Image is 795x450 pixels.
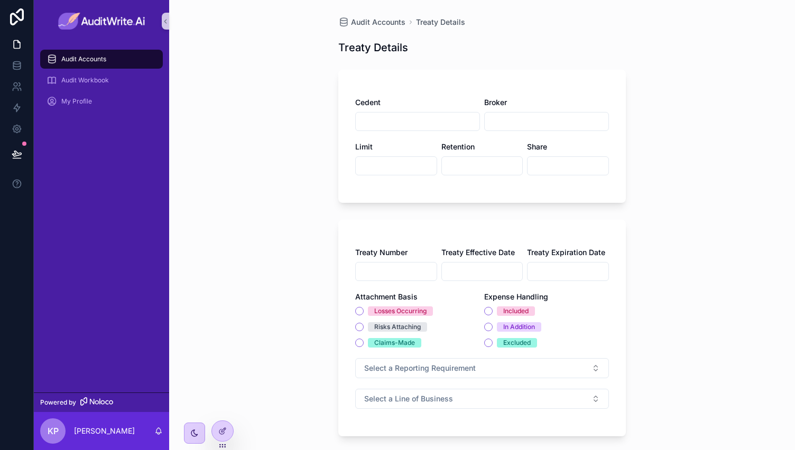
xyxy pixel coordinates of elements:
span: Attachment Basis [355,292,418,301]
div: In Addition [503,322,535,332]
span: Powered by [40,398,76,407]
span: Audit Accounts [61,55,106,63]
span: Expense Handling [484,292,548,301]
span: Select a Line of Business [364,393,453,404]
img: App logo [58,13,145,30]
span: Retention [441,142,475,151]
button: Select Button [355,389,609,409]
div: Excluded [503,338,531,348]
span: Broker [484,98,507,107]
a: Audit Workbook [40,71,163,90]
div: Included [503,306,529,316]
div: Risks Attaching [374,322,421,332]
span: Cedent [355,98,381,107]
span: KP [48,425,59,437]
span: Audit Workbook [61,76,109,85]
div: Claims-Made [374,338,415,348]
h1: Treaty Details [338,40,408,55]
span: Treaty Effective Date [441,248,515,257]
span: Audit Accounts [351,17,405,27]
a: Treaty Details [416,17,465,27]
button: Select Button [355,358,609,378]
span: My Profile [61,97,92,106]
a: Powered by [34,392,169,412]
span: Treaty Expiration Date [527,248,605,257]
a: My Profile [40,92,163,111]
span: Treaty Number [355,248,408,257]
div: Losses Occurring [374,306,427,316]
p: [PERSON_NAME] [74,426,135,436]
span: Limit [355,142,373,151]
a: Audit Accounts [338,17,405,27]
span: Select a Reporting Requirement [364,363,476,373]
div: scrollable content [34,42,169,125]
a: Audit Accounts [40,50,163,69]
span: Share [527,142,547,151]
